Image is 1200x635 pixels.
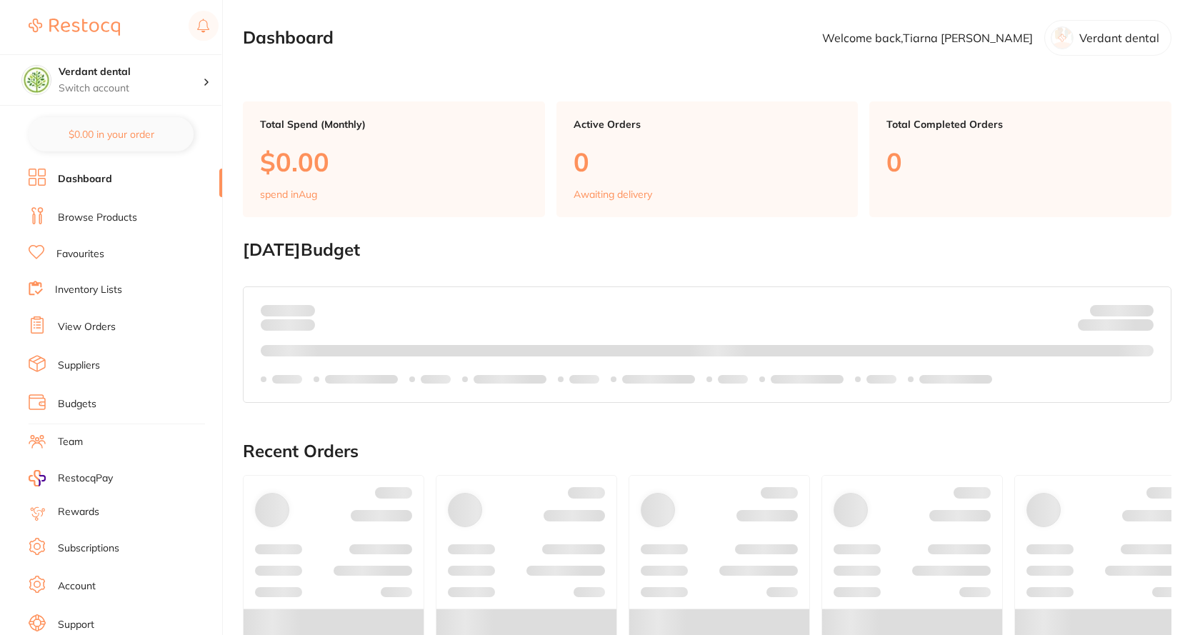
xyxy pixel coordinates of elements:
span: RestocqPay [58,471,113,486]
p: Remaining: [1078,316,1154,334]
h2: Recent Orders [243,441,1171,461]
a: RestocqPay [29,470,113,486]
p: $0.00 [260,147,528,176]
a: Favourites [56,247,104,261]
p: Verdant dental [1079,31,1159,44]
p: Total Spend (Monthly) [260,119,528,130]
a: Total Completed Orders0 [869,101,1171,217]
a: View Orders [58,320,116,334]
p: Labels [569,374,599,385]
a: Suppliers [58,359,100,373]
a: Team [58,435,83,449]
a: Total Spend (Monthly)$0.00spend inAug [243,101,545,217]
p: Labels [866,374,896,385]
img: Restocq Logo [29,19,120,36]
p: Welcome back, Tiarna [PERSON_NAME] [822,31,1033,44]
a: Subscriptions [58,541,119,556]
p: Switch account [59,81,203,96]
h2: [DATE] Budget [243,240,1171,260]
p: Labels extended [622,374,695,385]
p: Labels [718,374,748,385]
h4: Verdant dental [59,65,203,79]
strong: $0.00 [1129,321,1154,334]
a: Rewards [58,505,99,519]
a: Restocq Logo [29,11,120,44]
h2: Dashboard [243,28,334,48]
p: spend in Aug [260,189,317,200]
a: Dashboard [58,172,112,186]
a: Active Orders0Awaiting delivery [556,101,859,217]
a: Browse Products [58,211,137,225]
strong: $NaN [1126,304,1154,316]
p: Spent: [261,304,315,316]
button: $0.00 in your order [29,117,194,151]
p: Awaiting delivery [574,189,652,200]
a: Account [58,579,96,594]
p: Active Orders [574,119,841,130]
p: Labels extended [919,374,992,385]
p: Labels [272,374,302,385]
p: Labels extended [474,374,546,385]
img: Verdant dental [22,66,51,94]
p: 0 [574,147,841,176]
a: Inventory Lists [55,283,122,297]
p: 0 [886,147,1154,176]
p: Labels [421,374,451,385]
strong: $0.00 [290,304,315,316]
a: Support [58,618,94,632]
p: Budget: [1090,304,1154,316]
img: RestocqPay [29,470,46,486]
p: Total Completed Orders [886,119,1154,130]
a: Budgets [58,397,96,411]
p: Labels extended [325,374,398,385]
p: month [261,316,315,334]
p: Labels extended [771,374,844,385]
